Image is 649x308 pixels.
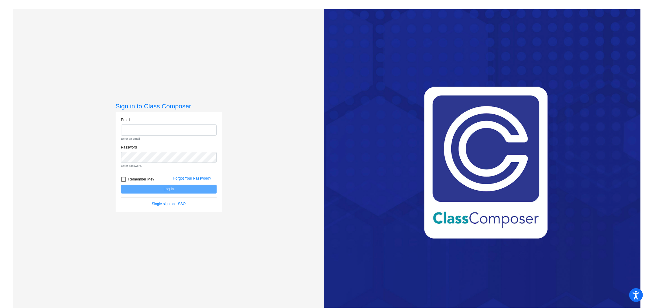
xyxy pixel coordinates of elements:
button: Log In [121,185,217,194]
label: Password [121,145,137,150]
span: Remember Me? [128,176,155,183]
a: Single sign on - SSO [152,202,186,206]
small: Enter password. [121,164,217,168]
a: Forgot Your Password? [173,176,211,180]
h3: Sign in to Class Composer [116,102,222,110]
label: Email [121,117,130,123]
small: Enter an email. [121,137,217,141]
